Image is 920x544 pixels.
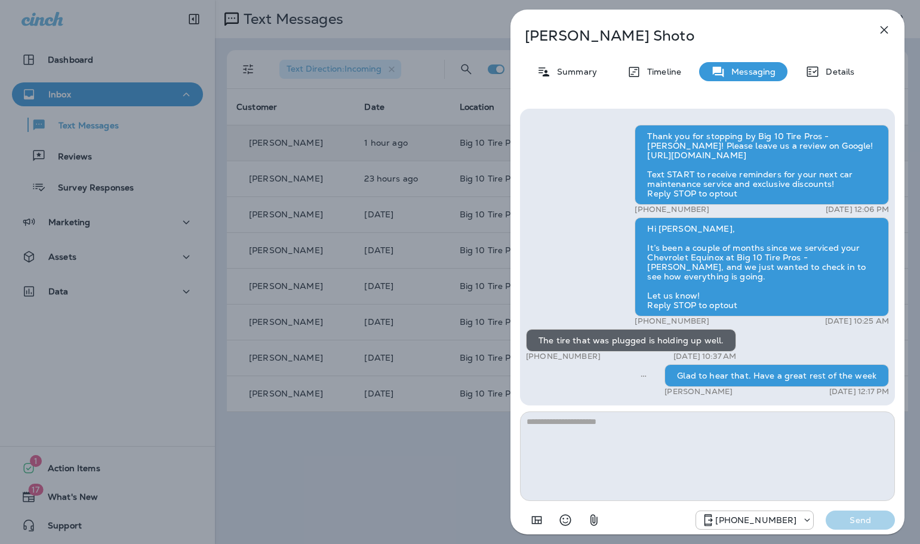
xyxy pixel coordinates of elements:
p: [PHONE_NUMBER] [635,205,709,214]
p: [DATE] 10:25 AM [825,316,889,326]
p: [DATE] 10:37 AM [673,352,736,361]
p: Timeline [641,67,681,76]
p: [PHONE_NUMBER] [526,352,601,361]
p: [PHONE_NUMBER] [715,515,796,525]
p: Summary [551,67,597,76]
button: Add in a premade template [525,508,549,532]
p: [PERSON_NAME] [664,387,733,397]
div: Thank you for stopping by Big 10 Tire Pros - [PERSON_NAME]! Please leave us a review on Google! [... [635,125,889,205]
p: [PHONE_NUMBER] [635,316,709,326]
p: [DATE] 12:06 PM [826,205,889,214]
div: Glad to hear that. Have a great rest of the week [664,364,889,387]
div: +1 (601) 808-4206 [696,513,813,527]
button: Select an emoji [553,508,577,532]
p: Messaging [725,67,776,76]
span: Sent [641,370,647,380]
div: Hi [PERSON_NAME], It’s been a couple of months since we serviced your Chevrolet Equinox at Big 10... [635,217,889,316]
p: [PERSON_NAME] Shoto [525,27,851,44]
p: Details [820,67,854,76]
p: [DATE] 12:17 PM [829,387,889,397]
div: The tire that was plugged is holding up well. [526,329,736,352]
